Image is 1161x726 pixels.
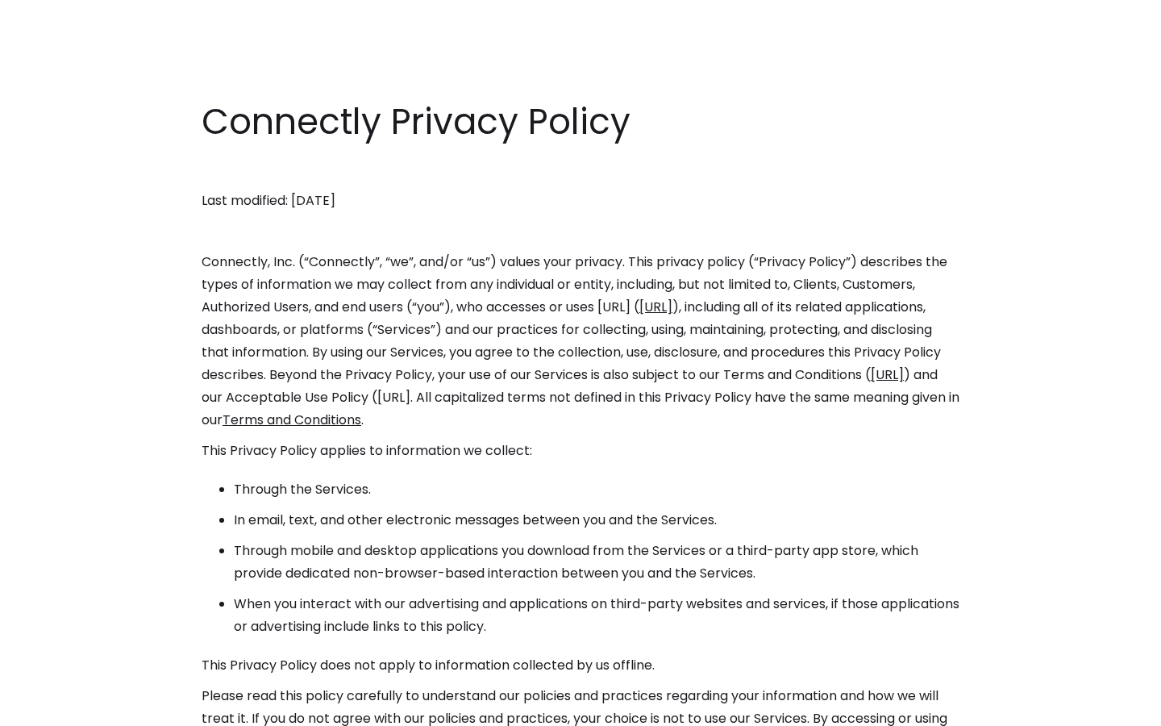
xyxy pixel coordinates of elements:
[202,97,959,147] h1: Connectly Privacy Policy
[202,440,959,462] p: This Privacy Policy applies to information we collect:
[16,696,97,720] aside: Language selected: English
[202,159,959,181] p: ‍
[234,593,959,638] li: When you interact with our advertising and applications on third-party websites and services, if ...
[223,411,361,429] a: Terms and Conditions
[639,298,672,316] a: [URL]
[234,478,959,501] li: Through the Services.
[234,509,959,532] li: In email, text, and other electronic messages between you and the Services.
[202,251,959,432] p: Connectly, Inc. (“Connectly”, “we”, and/or “us”) values your privacy. This privacy policy (“Priva...
[202,220,959,243] p: ‍
[202,654,959,677] p: This Privacy Policy does not apply to information collected by us offline.
[32,698,97,720] ul: Language list
[871,365,904,384] a: [URL]
[202,190,959,212] p: Last modified: [DATE]
[234,540,959,585] li: Through mobile and desktop applications you download from the Services or a third-party app store...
